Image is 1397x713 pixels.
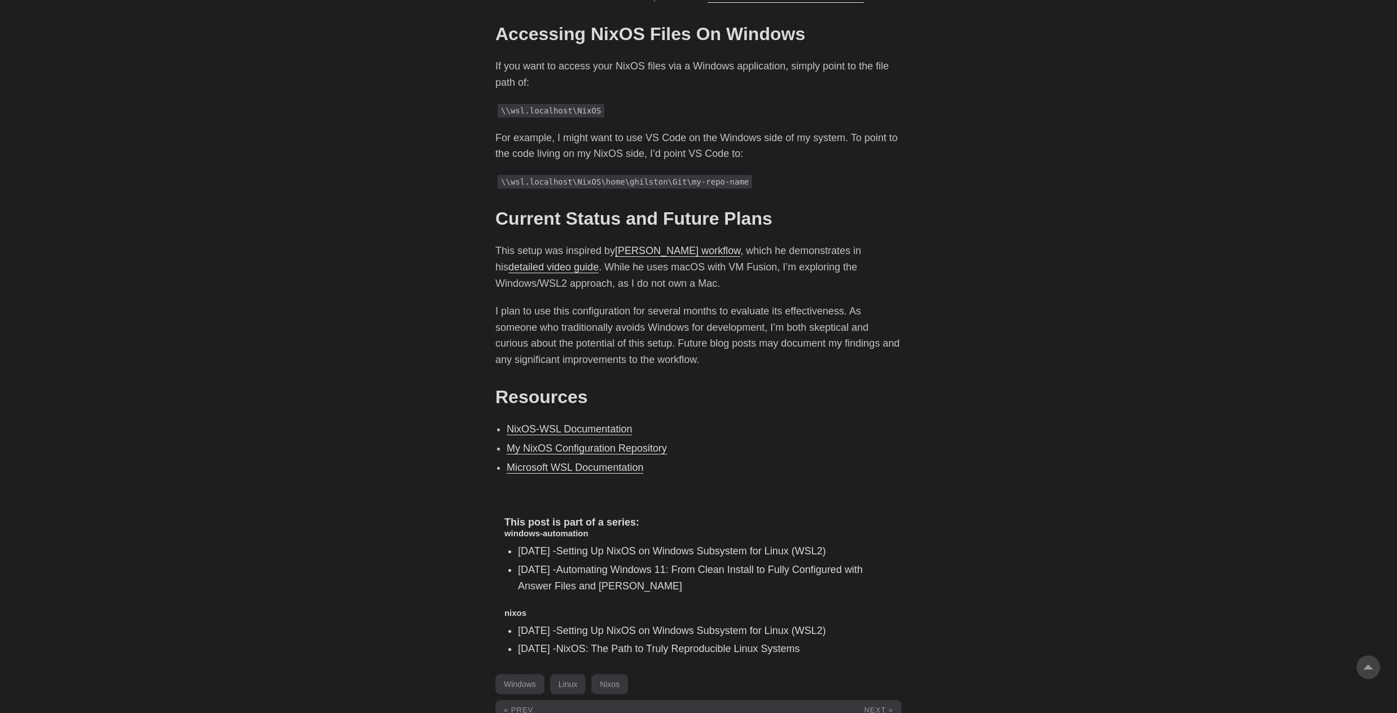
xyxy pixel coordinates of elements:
[550,674,586,694] a: Linux
[495,386,902,408] h2: Resources
[495,58,902,91] p: If you want to access your NixOS files via a Windows application, simply point to the file path of:
[508,261,599,273] a: detailed video guide
[507,462,643,473] a: Microsoft WSL Documentation
[556,545,826,557] a: Setting Up NixOS on Windows Subsystem for Linux (WSL2)
[495,303,902,368] p: I plan to use this configuration for several months to evaluate its effectiveness. As someone who...
[518,641,893,657] li: [DATE] -
[556,625,826,636] a: Setting Up NixOS on Windows Subsystem for Linux (WSL2)
[518,623,893,639] li: [DATE] -
[591,674,628,694] a: Nixos
[556,643,800,654] a: NixOS: The Path to Truly Reproducible Linux Systems
[498,104,604,117] code: \\wsl.localhost\NixOS
[504,528,588,538] a: windows-automation
[495,23,902,45] h2: Accessing NixOS Files On Windows
[495,208,902,229] h2: Current Status and Future Plans
[518,562,893,594] li: [DATE] -
[498,175,752,189] code: \\wsl.localhost\NixOS\home\ghilston\Git\my-repo-name
[1356,655,1380,679] a: go to top
[507,423,632,435] a: NixOS-WSL Documentation
[495,674,544,694] a: Windows
[507,443,667,454] a: My NixOS Configuration Repository
[504,608,526,618] a: nixos
[495,243,902,291] p: This setup was inspired by , which he demonstrates in his . While he uses macOS with VM Fusion, I...
[615,245,740,256] a: [PERSON_NAME] workflow
[495,130,902,163] p: For example, I might want to use VS Code on the Windows side of my system. To point to the code l...
[504,517,893,529] h4: This post is part of a series:
[518,564,863,592] a: Automating Windows 11: From Clean Install to Fully Configured with Answer Files and [PERSON_NAME]
[518,543,893,559] li: [DATE] -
